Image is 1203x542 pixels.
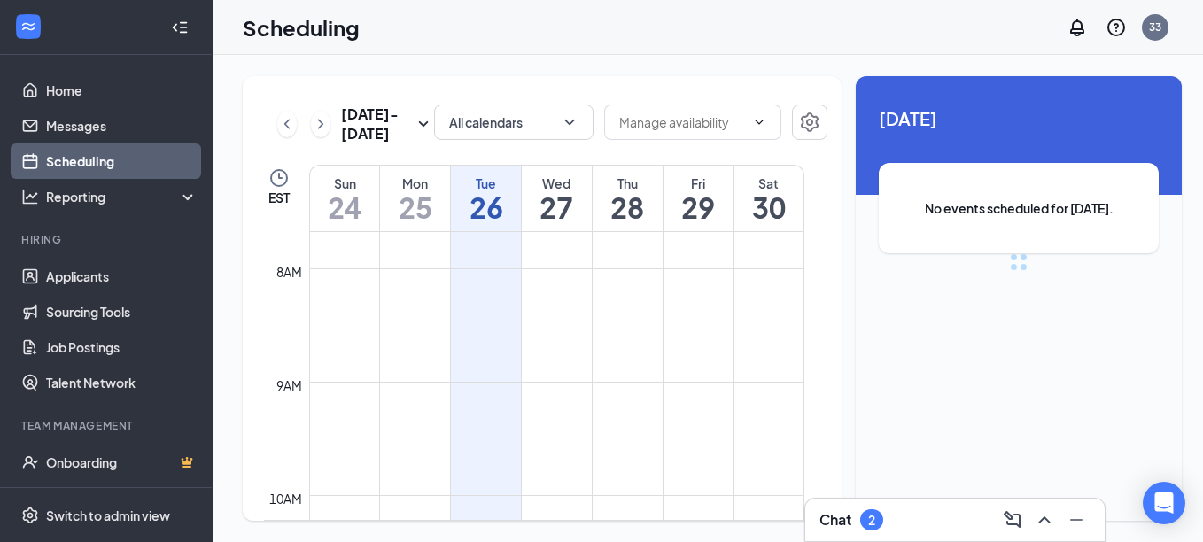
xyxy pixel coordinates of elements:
[266,489,306,508] div: 10am
[1106,17,1127,38] svg: QuestionInfo
[1066,509,1087,530] svg: Minimize
[273,376,306,395] div: 9am
[46,329,198,365] a: Job Postings
[792,105,827,143] a: Settings
[21,188,39,205] svg: Analysis
[593,192,663,222] h1: 28
[522,166,592,231] a: August 27, 2025
[268,189,290,206] span: EST
[792,105,827,140] button: Settings
[310,192,379,222] h1: 24
[21,418,194,433] div: Team Management
[1062,506,1090,534] button: Minimize
[380,192,450,222] h1: 25
[664,174,733,192] div: Fri
[310,166,379,231] a: August 24, 2025
[734,174,803,192] div: Sat
[380,174,450,192] div: Mon
[413,113,434,135] svg: SmallChevronDown
[46,445,198,480] a: OnboardingCrown
[21,232,194,247] div: Hiring
[278,113,296,135] svg: ChevronLeft
[664,166,733,231] a: August 29, 2025
[799,112,820,133] svg: Settings
[46,365,198,400] a: Talent Network
[380,166,450,231] a: August 25, 2025
[21,507,39,524] svg: Settings
[46,188,198,205] div: Reporting
[46,108,198,143] a: Messages
[1002,509,1023,530] svg: ComposeMessage
[1149,19,1161,35] div: 33
[451,166,521,231] a: August 26, 2025
[46,73,198,108] a: Home
[46,143,198,179] a: Scheduling
[277,111,297,137] button: ChevronLeft
[1143,482,1185,524] div: Open Intercom Messenger
[868,513,875,528] div: 2
[171,19,189,36] svg: Collapse
[593,166,663,231] a: August 28, 2025
[879,105,1159,132] span: [DATE]
[1067,17,1088,38] svg: Notifications
[752,115,766,129] svg: ChevronDown
[998,506,1027,534] button: ComposeMessage
[46,480,198,515] a: TeamCrown
[522,192,592,222] h1: 27
[46,259,198,294] a: Applicants
[734,192,803,222] h1: 30
[341,105,413,143] h3: [DATE] - [DATE]
[311,111,330,137] button: ChevronRight
[434,105,594,140] button: All calendarsChevronDown
[664,192,733,222] h1: 29
[1034,509,1055,530] svg: ChevronUp
[312,113,330,135] svg: ChevronRight
[734,166,803,231] a: August 30, 2025
[46,294,198,329] a: Sourcing Tools
[273,262,306,282] div: 8am
[1030,506,1059,534] button: ChevronUp
[451,192,521,222] h1: 26
[819,510,851,530] h3: Chat
[522,174,592,192] div: Wed
[619,112,745,132] input: Manage availability
[268,167,290,189] svg: Clock
[310,174,379,192] div: Sun
[914,198,1123,218] span: No events scheduled for [DATE].
[451,174,521,192] div: Tue
[46,507,170,524] div: Switch to admin view
[243,12,360,43] h1: Scheduling
[19,18,37,35] svg: WorkstreamLogo
[561,113,578,131] svg: ChevronDown
[593,174,663,192] div: Thu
